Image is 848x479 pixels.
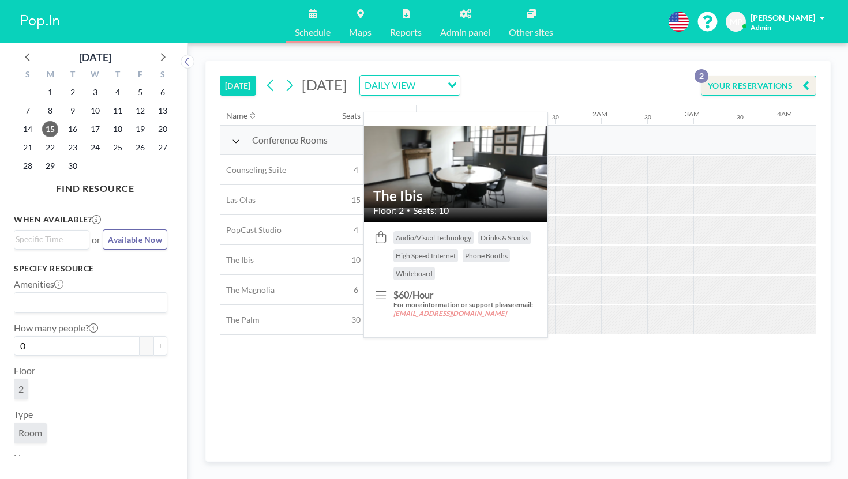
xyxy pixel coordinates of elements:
[108,235,162,244] span: Available Now
[129,68,151,83] div: F
[393,301,538,318] h5: For more information or support please email:
[132,84,148,100] span: Friday, September 5, 2025
[132,121,148,137] span: Friday, September 19, 2025
[14,452,37,464] label: Name
[87,103,103,119] span: Wednesday, September 10, 2025
[20,103,36,119] span: Sunday, September 7, 2025
[701,76,816,96] button: YOUR RESERVATIONS2
[18,383,24,395] span: 2
[407,206,410,214] span: •
[362,78,418,93] span: DAILY VIEW
[103,229,167,250] button: Available Now
[349,28,372,37] span: Maps
[336,315,376,325] span: 30
[364,126,547,208] img: resource-image
[295,28,331,37] span: Schedule
[396,269,433,278] span: Whiteboard
[62,68,84,83] div: T
[14,263,167,274] h3: Specify resource
[393,289,538,301] h3: $60/Hour
[110,84,126,100] span: Thursday, September 4, 2025
[382,111,402,121] div: Floor
[155,121,171,137] span: Saturday, September 20, 2025
[87,139,103,156] span: Wednesday, September 24, 2025
[695,69,708,83] p: 2
[65,103,81,119] span: Tuesday, September 9, 2025
[92,234,100,246] span: or
[393,310,506,317] em: [EMAIL_ADDRESS][DOMAIN_NAME]
[419,78,441,93] input: Search for option
[481,233,528,242] span: Drinks & Snacks
[336,165,376,175] span: 4
[14,178,177,194] h4: FIND RESOURCE
[87,121,103,137] span: Wednesday, September 17, 2025
[220,76,256,96] button: [DATE]
[140,336,153,356] button: -
[737,114,744,121] div: 30
[373,187,538,205] h2: The Ibis
[685,110,700,118] div: 3AM
[84,68,107,83] div: W
[110,139,126,156] span: Thursday, September 25, 2025
[42,139,58,156] span: Monday, September 22, 2025
[16,233,82,246] input: Search for option
[220,285,275,295] span: The Magnolia
[42,121,58,137] span: Monday, September 15, 2025
[20,139,36,156] span: Sunday, September 21, 2025
[396,233,471,242] span: Audio/Visual Technology
[220,315,260,325] span: The Palm
[336,255,376,265] span: 10
[500,110,515,118] div: 1AM
[153,336,167,356] button: +
[360,76,460,95] div: Search for option
[39,68,62,83] div: M
[155,103,171,119] span: Saturday, September 13, 2025
[14,231,89,248] div: Search for option
[336,195,376,205] span: 15
[151,68,174,83] div: S
[18,10,62,33] img: organization-logo
[220,255,254,265] span: The Ibis
[110,121,126,137] span: Thursday, September 18, 2025
[18,427,42,439] span: Room
[14,322,98,334] label: How many people?
[408,110,427,118] div: 12AM
[65,139,81,156] span: Tuesday, September 23, 2025
[342,111,361,121] div: Seats
[16,295,160,310] input: Search for option
[252,134,328,146] span: Conference Rooms
[644,114,651,121] div: 30
[509,28,553,37] span: Other sites
[220,195,256,205] span: Las Olas
[465,251,508,260] span: Phone Booths
[132,103,148,119] span: Friday, September 12, 2025
[20,158,36,174] span: Sunday, September 28, 2025
[20,121,36,137] span: Sunday, September 14, 2025
[336,285,376,295] span: 6
[65,84,81,100] span: Tuesday, September 2, 2025
[110,103,126,119] span: Thursday, September 11, 2025
[220,225,282,235] span: PopCast Studio
[302,76,347,93] span: [DATE]
[79,49,111,65] div: [DATE]
[552,114,559,121] div: 30
[751,23,771,32] span: Admin
[413,205,449,216] span: Seats: 10
[730,17,742,27] span: MP
[155,139,171,156] span: Saturday, September 27, 2025
[65,121,81,137] span: Tuesday, September 16, 2025
[17,68,39,83] div: S
[14,409,33,420] label: Type
[390,28,422,37] span: Reports
[42,158,58,174] span: Monday, September 29, 2025
[336,225,376,235] span: 4
[14,293,167,312] div: Search for option
[592,110,607,118] div: 2AM
[14,278,63,290] label: Amenities
[396,251,456,260] span: High Speed Internet
[42,103,58,119] span: Monday, September 8, 2025
[132,139,148,156] span: Friday, September 26, 2025
[220,165,286,175] span: Counseling Suite
[440,28,490,37] span: Admin panel
[373,205,404,216] span: Floor: 2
